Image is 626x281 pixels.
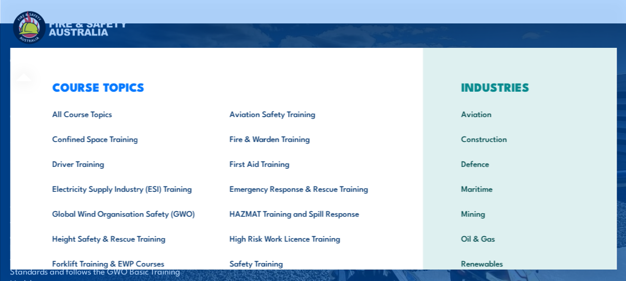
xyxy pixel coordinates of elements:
[445,80,593,94] h3: INDUSTRIES
[214,101,391,126] a: Aviation Safety Training
[36,251,214,276] a: Forklift Training & EWP Courses
[445,101,593,126] a: Aviation
[214,251,391,276] a: Safety Training
[445,251,593,276] a: Renewables
[36,176,214,201] a: Electricity Supply Industry (ESI) Training
[36,151,214,176] a: Driver Training
[445,226,593,251] a: Oil & Gas
[36,80,391,94] h3: COURSE TOPICS
[36,126,214,151] a: Confined Space Training
[445,126,593,151] a: Construction
[36,201,214,226] a: Global Wind Organisation Safety (GWO)
[214,151,391,176] a: First Aid Training
[36,226,214,251] a: Height Safety & Rescue Training
[445,151,593,176] a: Defence
[214,226,391,251] a: High Risk Work Licence Training
[214,126,391,151] a: Fire & Warden Training
[36,101,214,126] a: All Course Topics
[445,201,593,226] a: Mining
[214,176,391,201] a: Emergency Response & Rescue Training
[214,201,391,226] a: HAZMAT Training and Spill Response
[445,176,593,201] a: Maritime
